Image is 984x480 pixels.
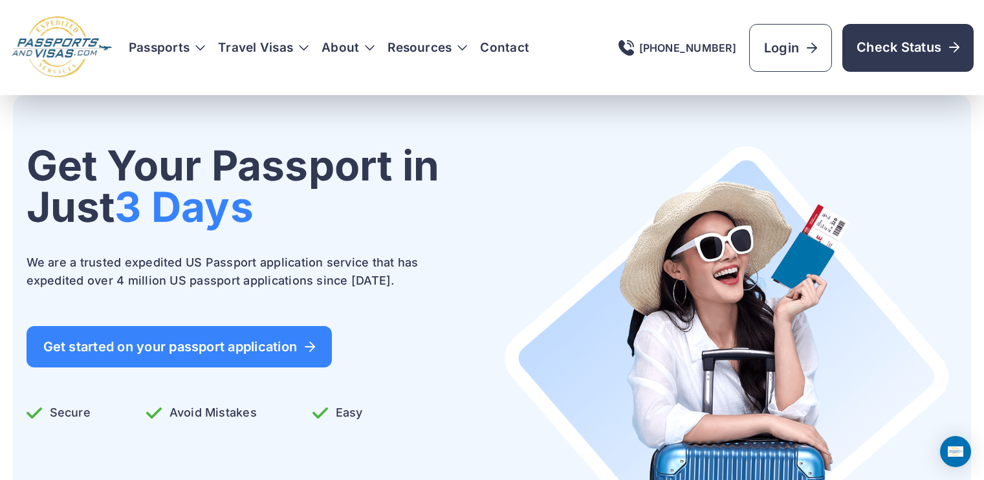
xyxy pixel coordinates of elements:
[312,404,363,422] p: Easy
[10,16,113,80] img: Logo
[27,254,441,290] p: We are a trusted expedited US Passport application service that has expedited over 4 million US p...
[218,41,309,54] h3: Travel Visas
[27,326,333,367] a: Get started on your passport application
[322,41,359,54] a: About
[27,145,441,228] h1: Get Your Passport in Just
[940,436,971,467] div: Open Intercom Messenger
[842,24,974,72] a: Check Status
[857,38,959,56] span: Check Status
[749,24,832,72] a: Login
[388,41,467,54] h3: Resources
[618,40,736,56] a: [PHONE_NUMBER]
[146,404,257,422] p: Avoid Mistakes
[43,340,316,353] span: Get started on your passport application
[480,41,529,54] a: Contact
[129,41,205,54] h3: Passports
[115,182,253,232] span: 3 Days
[764,39,817,57] span: Login
[27,404,91,422] p: Secure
